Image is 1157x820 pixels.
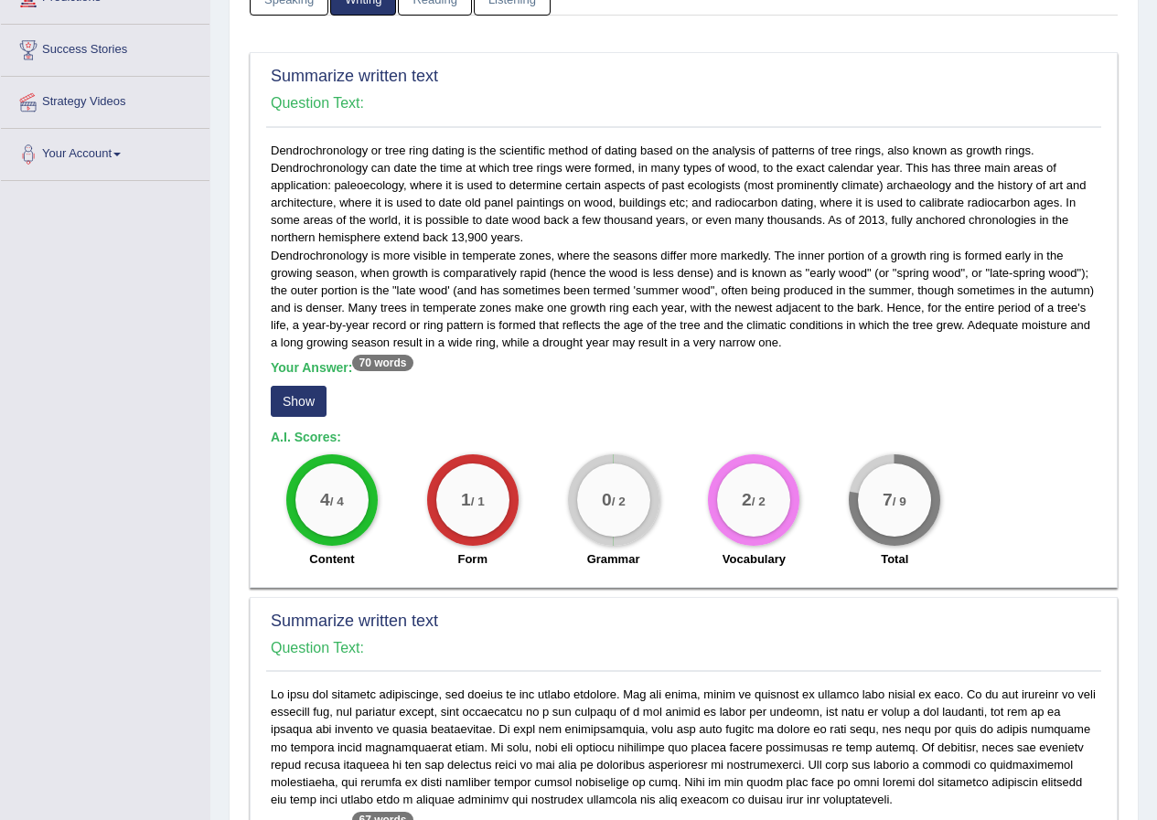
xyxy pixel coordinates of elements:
[271,640,1097,656] h4: Question Text:
[1,77,209,122] a: Strategy Videos
[330,495,344,508] small: / 4
[742,489,752,509] big: 2
[1,129,209,175] a: Your Account
[461,489,471,509] big: 1
[752,495,766,508] small: / 2
[271,360,413,375] b: Your Answer:
[881,550,908,568] label: Total
[320,489,330,509] big: 4
[271,612,1097,631] h2: Summarize written text
[471,495,485,508] small: / 1
[271,386,327,417] button: Show
[587,550,640,568] label: Grammar
[893,495,906,508] small: / 9
[309,550,354,568] label: Content
[602,489,612,509] big: 0
[266,142,1101,578] div: Dendrochronology or tree ring dating is the scientific method of dating based on the analysis of ...
[271,95,1097,112] h4: Question Text:
[1,25,209,70] a: Success Stories
[611,495,625,508] small: / 2
[883,489,893,509] big: 7
[457,550,487,568] label: Form
[723,550,786,568] label: Vocabulary
[271,430,341,444] b: A.I. Scores:
[352,355,412,371] sup: 70 words
[271,68,1097,86] h2: Summarize written text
